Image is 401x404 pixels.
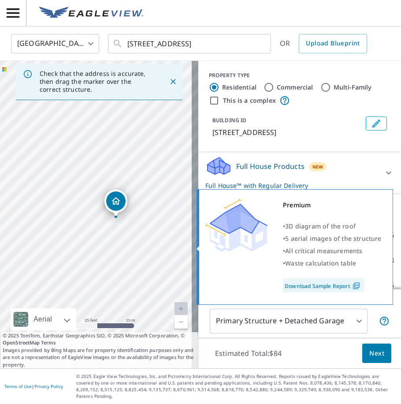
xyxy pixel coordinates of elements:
span: Your report will include the primary structure and a detached garage if one exists. [379,316,390,326]
a: Current Level 20, Zoom Out [175,315,188,329]
input: Search by address or latitude-longitude [127,31,253,56]
span: All critical measurements [285,247,362,255]
a: Current Level 20, Zoom In Disabled [175,302,188,315]
div: OR [280,34,367,53]
span: Next [369,348,384,359]
span: 3D diagram of the roof [285,222,356,230]
div: Full House ProductsNewFull House™ with Regular Delivery [205,156,394,190]
label: Commercial [277,83,313,92]
div: [GEOGRAPHIC_DATA] [11,31,99,56]
div: Primary Structure + Detached Garage [210,309,368,333]
a: Upload Blueprint [299,34,367,53]
button: Edit building 1 [366,116,387,131]
p: Full House Products [236,161,304,172]
p: Full House™ with Regular Delivery [205,181,378,190]
p: Estimated Total: $84 [208,344,289,363]
span: Upload Blueprint [306,38,360,49]
button: Next [362,344,391,363]
button: Close [167,76,179,87]
img: Pdf Icon [350,282,362,290]
p: | [4,384,63,389]
div: PROPERTY TYPE [209,71,390,79]
div: • [283,257,382,269]
a: EV Logo [34,1,149,25]
label: This is a complex [223,96,276,105]
p: [STREET_ADDRESS] [212,127,362,138]
label: Residential [222,83,256,92]
div: • [283,220,382,232]
div: • [283,232,382,245]
a: OpenStreetMap [3,339,40,346]
img: EV Logo [39,7,143,20]
div: Dropped pin, building 1, Residential property, 135 Foxborough St North Tazewell, VA 24630 [104,190,127,217]
p: © 2025 Eagle View Technologies, Inc. and Pictometry International Corp. All Rights Reserved. Repo... [76,373,397,400]
p: BUILDING ID [212,116,246,124]
a: Terms of Use [4,383,32,389]
p: Check that the address is accurate, then drag the marker over the correct structure. [40,70,153,94]
div: Premium [283,199,382,211]
a: Download Sample Report [283,278,364,292]
label: Multi-Family [334,83,372,92]
span: © 2025 TomTom, Earthstar Geographics SIO, © 2025 Microsoft Corporation, © [3,332,196,347]
span: New [312,163,323,170]
div: • [283,245,382,257]
a: Terms [41,339,56,346]
div: Aerial [31,308,55,330]
img: Premium [206,199,267,252]
span: 5 aerial images of the structure [285,234,381,243]
a: Privacy Policy [34,383,63,389]
div: Aerial [11,308,76,330]
span: Waste calculation table [285,259,356,267]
